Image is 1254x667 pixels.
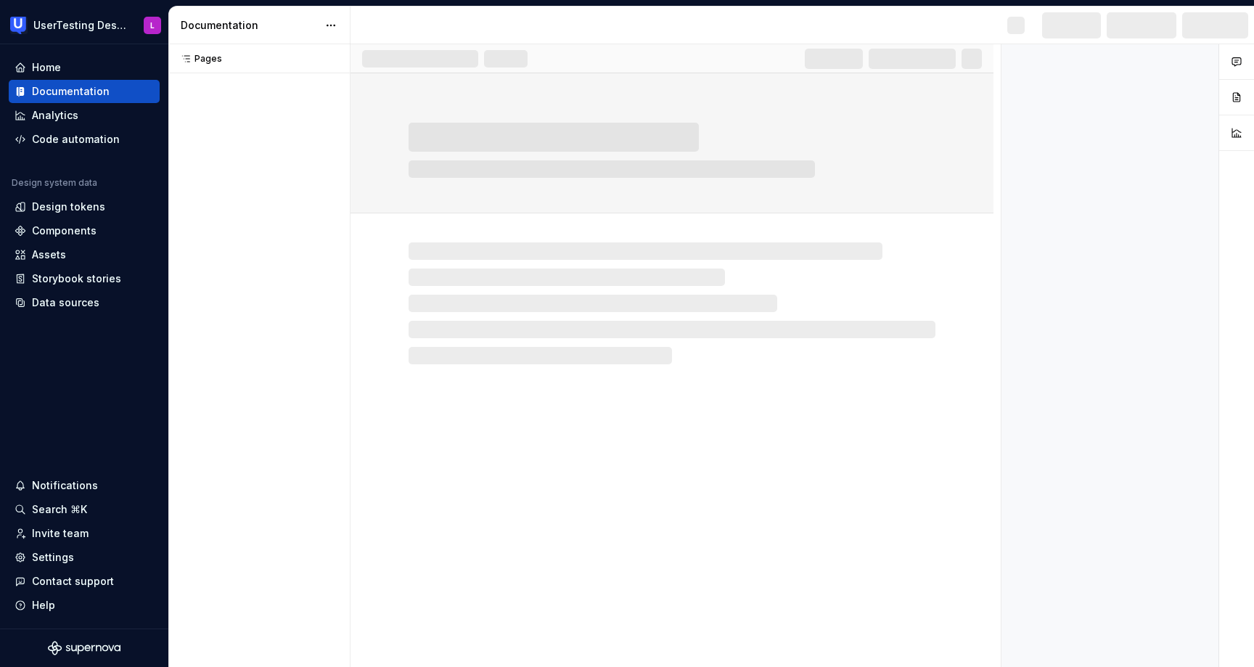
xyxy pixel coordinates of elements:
[9,80,160,103] a: Documentation
[9,522,160,545] a: Invite team
[9,594,160,617] button: Help
[32,200,105,214] div: Design tokens
[9,570,160,593] button: Contact support
[9,498,160,521] button: Search ⌘K
[32,526,89,541] div: Invite team
[32,502,87,517] div: Search ⌘K
[9,104,160,127] a: Analytics
[9,195,160,218] a: Design tokens
[9,291,160,314] a: Data sources
[9,474,160,497] button: Notifications
[32,60,61,75] div: Home
[3,9,165,41] button: UserTesting Design SystemL
[32,598,55,613] div: Help
[150,20,155,31] div: L
[181,18,318,33] div: Documentation
[9,128,160,151] a: Code automation
[32,295,99,310] div: Data sources
[32,224,97,238] div: Components
[32,478,98,493] div: Notifications
[9,546,160,569] a: Settings
[32,84,110,99] div: Documentation
[10,17,28,34] img: 41adf70f-fc1c-4662-8e2d-d2ab9c673b1b.png
[33,18,126,33] div: UserTesting Design System
[12,177,97,189] div: Design system data
[32,247,66,262] div: Assets
[9,219,160,242] a: Components
[9,267,160,290] a: Storybook stories
[32,574,114,589] div: Contact support
[174,53,222,65] div: Pages
[32,132,120,147] div: Code automation
[9,243,160,266] a: Assets
[9,56,160,79] a: Home
[32,550,74,565] div: Settings
[48,641,120,655] svg: Supernova Logo
[32,108,78,123] div: Analytics
[32,271,121,286] div: Storybook stories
